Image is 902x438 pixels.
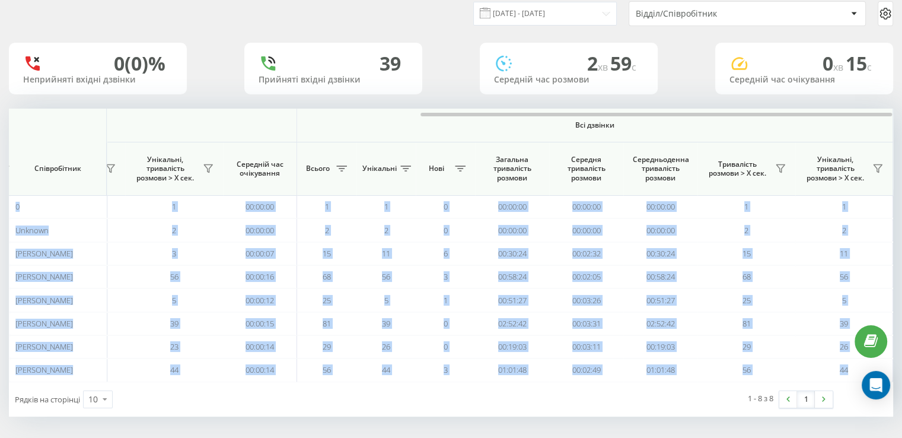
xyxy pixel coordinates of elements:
[549,358,623,382] td: 00:02:49
[172,248,176,259] span: 3
[444,364,448,375] span: 3
[172,295,176,306] span: 5
[332,120,858,130] span: Всі дзвінки
[867,61,872,74] span: c
[15,364,73,375] span: [PERSON_NAME]
[172,201,176,212] span: 1
[587,50,610,76] span: 2
[325,201,329,212] span: 1
[549,218,623,242] td: 00:00:00
[610,50,636,76] span: 59
[323,364,331,375] span: 56
[444,248,448,259] span: 6
[549,195,623,218] td: 00:00:00
[382,364,390,375] span: 44
[380,52,401,75] div: 39
[88,393,98,405] div: 10
[623,265,697,288] td: 00:58:24
[382,271,390,282] span: 56
[549,265,623,288] td: 00:02:05
[475,265,549,288] td: 00:58:24
[232,160,288,178] span: Середній час очікування
[223,288,297,312] td: 00:00:12
[15,271,73,282] span: [PERSON_NAME]
[549,312,623,335] td: 00:03:31
[23,75,173,85] div: Неприйняті вхідні дзвінки
[323,295,331,306] span: 25
[623,358,697,382] td: 01:01:48
[475,218,549,242] td: 00:00:00
[729,75,879,85] div: Середній час очікування
[444,318,448,329] span: 0
[15,295,73,306] span: [PERSON_NAME]
[323,248,331,259] span: 15
[15,225,49,236] span: Unknown
[623,242,697,265] td: 00:30:24
[742,364,751,375] span: 56
[632,61,636,74] span: c
[842,295,846,306] span: 5
[623,218,697,242] td: 00:00:00
[325,225,329,236] span: 2
[15,201,20,212] span: 0
[549,288,623,312] td: 00:03:26
[840,271,848,282] span: 56
[223,335,297,358] td: 00:00:14
[840,364,848,375] span: 44
[223,265,297,288] td: 00:00:16
[623,335,697,358] td: 00:19:03
[172,225,176,236] span: 2
[742,295,751,306] span: 25
[382,318,390,329] span: 39
[840,318,848,329] span: 39
[15,394,80,405] span: Рядків на сторінці
[623,288,697,312] td: 00:51:27
[742,271,751,282] span: 68
[475,312,549,335] td: 02:52:42
[170,341,179,352] span: 23
[323,341,331,352] span: 29
[623,312,697,335] td: 02:52:42
[840,341,848,352] span: 26
[703,160,772,178] span: Тривалість розмови > Х сек.
[475,242,549,265] td: 00:30:24
[632,155,689,183] span: Середньоденна тривалість розмови
[862,371,890,399] div: Open Intercom Messenger
[170,271,179,282] span: 56
[223,218,297,242] td: 00:00:00
[823,50,846,76] span: 0
[323,271,331,282] span: 68
[475,358,549,382] td: 01:01:48
[797,391,815,408] a: 1
[475,195,549,218] td: 00:00:00
[444,341,448,352] span: 0
[549,335,623,358] td: 00:03:11
[742,341,751,352] span: 29
[223,312,297,335] td: 00:00:15
[131,155,199,183] span: Унікальні, тривалість розмови > Х сек.
[15,318,73,329] span: [PERSON_NAME]
[223,358,297,382] td: 00:00:14
[748,392,773,404] div: 1 - 8 з 8
[19,164,96,173] span: Співробітник
[223,242,297,265] td: 00:00:07
[259,75,408,85] div: Прийняті вхідні дзвінки
[558,155,614,183] span: Середня тривалість розмови
[170,364,179,375] span: 44
[170,318,179,329] span: 39
[801,155,869,183] span: Унікальні, тривалість розмови > Х сек.
[840,248,848,259] span: 11
[362,164,397,173] span: Унікальні
[15,341,73,352] span: [PERSON_NAME]
[384,295,388,306] span: 5
[444,295,448,306] span: 1
[623,195,697,218] td: 00:00:00
[382,248,390,259] span: 11
[384,201,388,212] span: 1
[744,201,748,212] span: 1
[444,271,448,282] span: 3
[744,225,748,236] span: 2
[475,288,549,312] td: 00:51:27
[114,52,165,75] div: 0 (0)%
[742,318,751,329] span: 81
